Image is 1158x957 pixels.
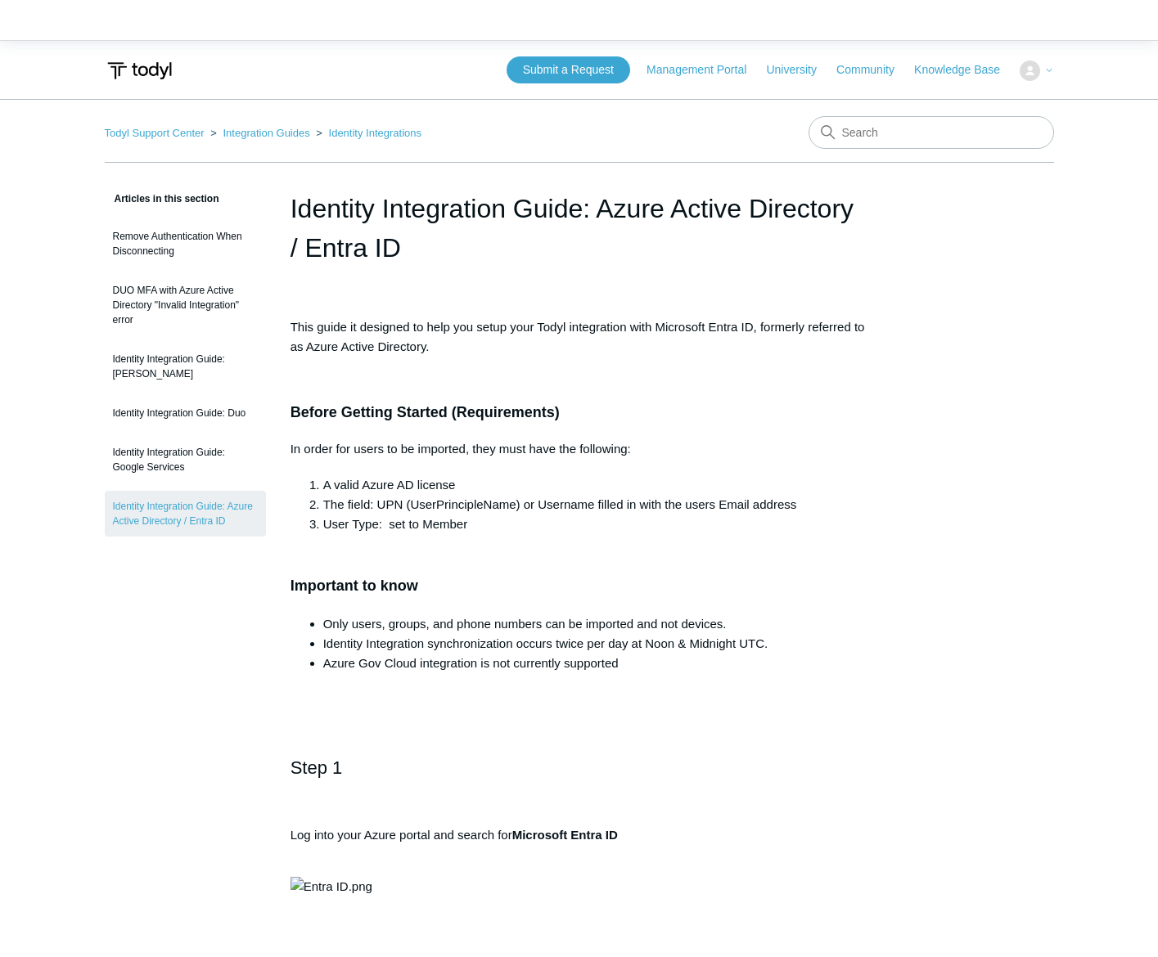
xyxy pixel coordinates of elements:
[291,550,868,598] h3: Important to know
[313,127,421,139] li: Identity Integrations
[836,61,911,79] a: Community
[323,495,868,514] li: The field: UPN (UserPrincipleName) or Username filled in with the users Email address
[105,398,266,429] a: Identity Integration Guide: Duo
[105,491,266,537] a: Identity Integration Guide: Azure Active Directory / Entra ID
[105,127,208,139] li: Todyl Support Center
[223,127,309,139] a: Integration Guides
[291,189,868,267] h1: Identity Integration Guide: Azure Active Directory / Entra ID
[105,221,266,267] a: Remove Authentication When Disconnecting
[323,475,868,495] li: A valid Azure AD license
[323,514,868,534] li: User Type: set to Member
[105,127,205,139] a: Todyl Support Center
[105,56,174,86] img: Todyl Support Center Help Center home page
[291,753,868,811] h2: Step 1
[105,193,219,204] span: Articles in this section
[507,56,630,83] a: Submit a Request
[291,825,868,865] p: Log into your Azure portal and search for
[323,634,868,654] li: Identity Integration synchronization occurs twice per day at Noon & Midnight UTC.
[291,317,868,357] p: This guide it designed to help you setup your Todyl integration with Microsoft Entra ID, formerly...
[291,439,868,459] p: In order for users to be imported, they must have the following:
[291,401,868,425] h3: Before Getting Started (Requirements)
[323,614,868,634] li: Only users, groups, and phone numbers can be imported and not devices.
[105,437,266,483] a: Identity Integration Guide: Google Services
[105,275,266,335] a: DUO MFA with Azure Active Directory "Invalid Integration" error
[512,828,618,842] strong: Microsoft Entra ID
[809,116,1054,149] input: Search
[291,877,372,896] img: Entra ID.png
[323,654,868,673] li: Azure Gov Cloud integration is not currently supported
[914,61,1016,79] a: Knowledge Base
[207,127,313,139] li: Integration Guides
[647,61,763,79] a: Management Portal
[766,61,832,79] a: University
[329,127,421,139] a: Identity Integrations
[105,344,266,389] a: Identity Integration Guide: [PERSON_NAME]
